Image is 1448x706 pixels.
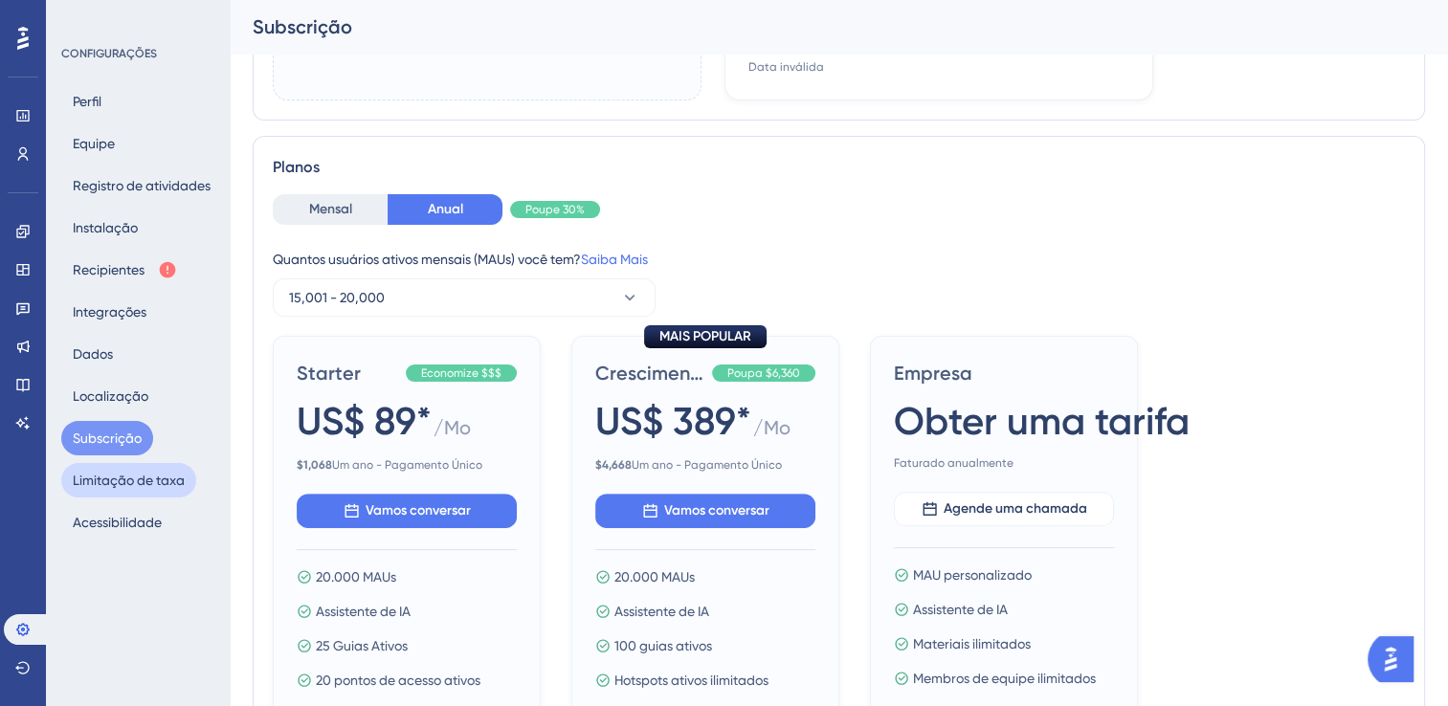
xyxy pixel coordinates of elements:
a: Saiba Mais [581,252,648,267]
span: Um ano - Pagamento Único [595,457,815,473]
button: Limitação de taxa [61,463,196,497]
span: Crescimento [595,360,704,386]
span: / [434,414,471,450]
span: Economize $$$ [421,365,501,381]
span: Obter uma tarifa [894,394,1190,448]
iframe: UserGuiding AI Assistant Launcher [1368,630,1425,688]
div: Subscrição [253,13,1377,40]
button: Anual [388,194,502,225]
span: Um ano - Pagamento Único [297,457,517,473]
span: Assistente de IA [913,598,1008,621]
div: Planos [273,156,1405,179]
button: Perfil [61,84,113,119]
span: Vamos conversar [366,499,471,522]
button: Instalação [61,210,149,245]
span: / [753,414,791,450]
button: Dados [61,337,124,371]
button: Acessibilidade [61,505,173,540]
div: CONFIGURAÇÕES [61,46,216,61]
span: Hotspots ativos ilimitados [614,669,769,692]
span: 100 guias ativos [614,634,712,657]
button: Subscrição [61,421,153,455]
span: 15,001 - 20,000 [289,286,385,309]
span: Poupa $6,360 [727,365,800,381]
b: $4,668 [595,458,632,472]
span: Faturado anualmente [894,455,1114,471]
button: Vamos conversar [595,494,815,528]
font: Recipientes [73,258,145,281]
button: 15,001 - 20,000 [273,278,656,317]
span: Materiais ilimitados [913,632,1031,655]
button: Recipientes [61,253,189,287]
span: US$ 89* [297,394,432,448]
button: Equipe [61,126,126,161]
div: Quantos usuários ativos mensais (MAUs) você tem? [273,248,1405,271]
span: Poupe 30% [525,202,585,217]
span: 20.000 MAUs [614,565,695,588]
span: Vamos conversar [664,499,769,522]
span: Agende uma chamada [944,497,1087,520]
span: Starter [297,360,398,386]
button: Vamos conversar [297,494,517,528]
span: Assistente de IA [614,600,709,623]
span: US$ 389* [595,394,751,448]
span: Empresa [894,360,1114,386]
button: Mensal [273,194,388,225]
div: Data inválida [748,59,824,75]
font: Mo [764,416,791,439]
span: 20.000 MAUs [316,565,396,588]
button: Localização [61,379,160,413]
span: 20 pontos de acesso ativos [316,669,480,692]
button: Registro de atividades [61,168,222,203]
button: Agende uma chamada [894,492,1114,526]
font: Mo [444,416,471,439]
div: MAIS POPULAR [644,325,767,348]
span: Membros de equipe ilimitados [913,667,1096,690]
button: Integrações [61,295,158,329]
b: $1,068 [297,458,332,472]
span: 25 Guias Ativos [316,634,408,657]
span: MAU personalizado [913,563,1032,586]
span: Assistente de IA [316,600,411,623]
